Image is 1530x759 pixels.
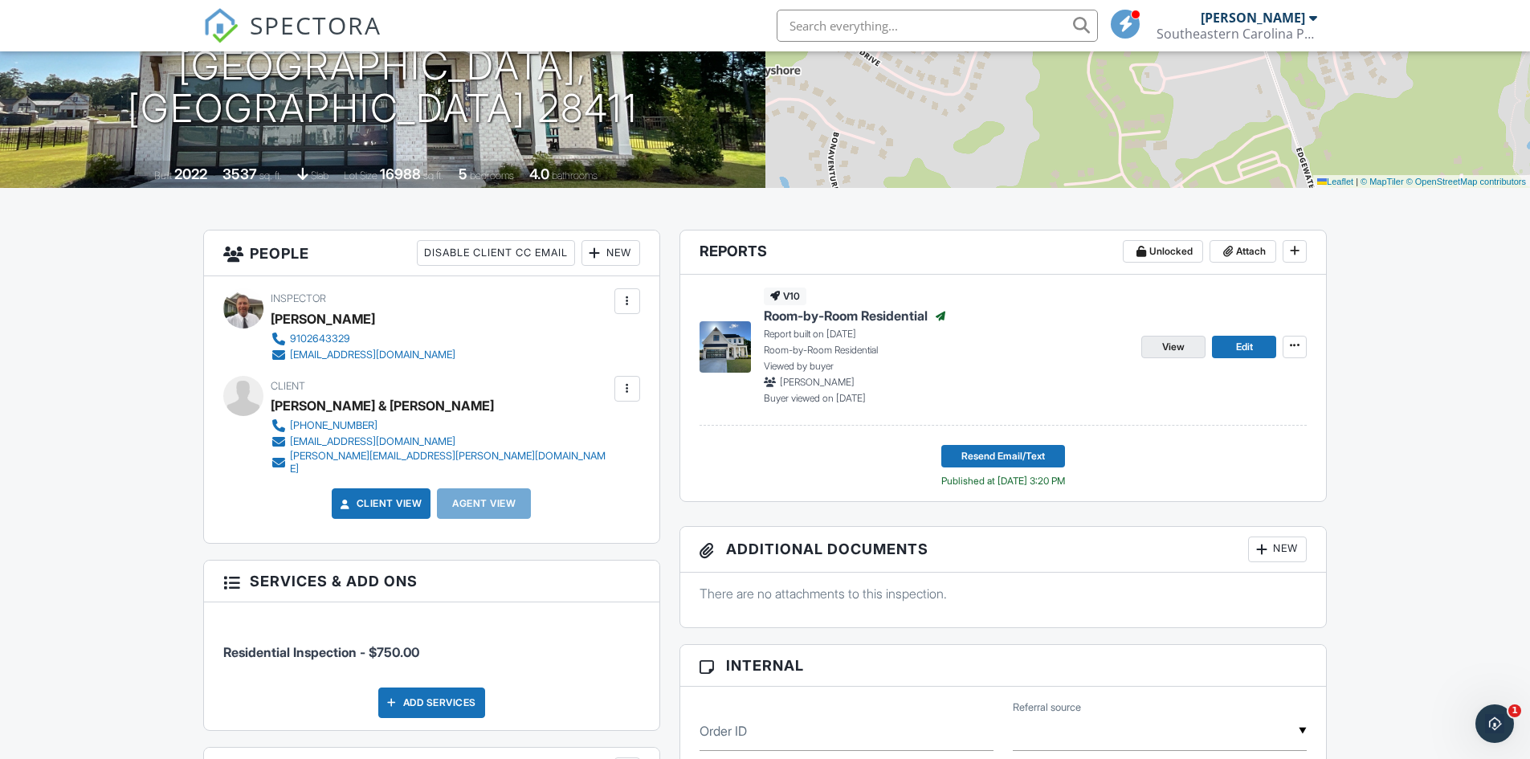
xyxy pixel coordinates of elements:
h3: Services & Add ons [204,561,659,602]
input: Search everything... [777,10,1098,42]
a: © MapTiler [1361,177,1404,186]
div: New [1248,537,1307,562]
span: SPECTORA [250,8,381,42]
a: © OpenStreetMap contributors [1406,177,1526,186]
span: 1 [1508,704,1521,717]
div: [PERSON_NAME] & [PERSON_NAME] [271,394,494,418]
label: Order ID [700,722,747,740]
span: slab [311,169,328,182]
div: [PHONE_NUMBER] [290,419,377,432]
a: [EMAIL_ADDRESS][DOMAIN_NAME] [271,347,455,363]
span: Built [154,169,172,182]
iframe: Intercom live chat [1475,704,1514,743]
div: 16988 [380,165,421,182]
a: Leaflet [1317,177,1353,186]
a: [PHONE_NUMBER] [271,418,610,434]
img: The Best Home Inspection Software - Spectora [203,8,239,43]
div: 5 [459,165,467,182]
div: [PERSON_NAME][EMAIL_ADDRESS][PERSON_NAME][DOMAIN_NAME] [290,450,610,475]
div: New [581,240,640,266]
span: Inspector [271,292,326,304]
a: SPECTORA [203,22,381,55]
div: [PERSON_NAME] [271,307,375,331]
a: [PERSON_NAME][EMAIL_ADDRESS][PERSON_NAME][DOMAIN_NAME] [271,450,610,475]
span: Lot Size [344,169,377,182]
h3: Internal [680,645,1327,687]
div: [PERSON_NAME] [1201,10,1305,26]
span: bedrooms [470,169,514,182]
span: sq. ft. [259,169,282,182]
div: Southeastern Carolina Property Inspections [1157,26,1317,42]
h3: Additional Documents [680,527,1327,573]
div: 3537 [222,165,257,182]
a: Client View [337,496,422,512]
h1: [STREET_ADDRESS] [GEOGRAPHIC_DATA], [GEOGRAPHIC_DATA] 28411 [26,2,740,129]
a: 9102643329 [271,331,455,347]
label: Referral source [1013,700,1081,715]
li: Service: Residential Inspection [223,614,640,674]
span: | [1356,177,1358,186]
div: [EMAIL_ADDRESS][DOMAIN_NAME] [290,349,455,361]
div: 4.0 [529,165,549,182]
div: Disable Client CC Email [417,240,575,266]
h3: People [204,231,659,276]
div: [EMAIL_ADDRESS][DOMAIN_NAME] [290,435,455,448]
span: Client [271,380,305,392]
span: bathrooms [552,169,598,182]
div: 9102643329 [290,333,350,345]
a: [EMAIL_ADDRESS][DOMAIN_NAME] [271,434,610,450]
span: sq.ft. [423,169,443,182]
div: 2022 [174,165,207,182]
span: Residential Inspection - $750.00 [223,644,419,660]
p: There are no attachments to this inspection. [700,585,1308,602]
div: Add Services [378,688,485,718]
